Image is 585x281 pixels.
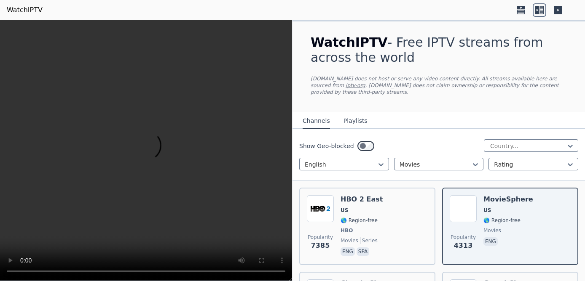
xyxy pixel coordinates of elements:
a: WatchIPTV [7,5,43,15]
p: [DOMAIN_NAME] does not host or serve any video content directly. All streams available here are s... [311,75,567,95]
h1: - Free IPTV streams from across the world [311,35,567,65]
span: US [341,207,348,214]
img: MovieSphere [450,195,477,222]
h6: HBO 2 East [341,195,383,204]
span: US [483,207,491,214]
span: 🌎 Region-free [341,217,378,224]
h6: MovieSphere [483,195,533,204]
button: Channels [303,113,330,129]
button: Playlists [343,113,368,129]
span: series [360,237,378,244]
span: movies [483,227,501,234]
span: HBO [341,227,353,234]
img: HBO 2 East [307,195,334,222]
label: Show Geo-blocked [299,142,354,150]
p: spa [357,247,369,256]
span: WatchIPTV [311,35,388,50]
span: 4313 [454,241,473,251]
span: movies [341,237,358,244]
p: eng [341,247,355,256]
span: 7385 [311,241,330,251]
span: Popularity [308,234,333,241]
span: 🌎 Region-free [483,217,521,224]
p: eng [483,237,498,246]
a: iptv-org [346,82,365,88]
span: Popularity [451,234,476,241]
